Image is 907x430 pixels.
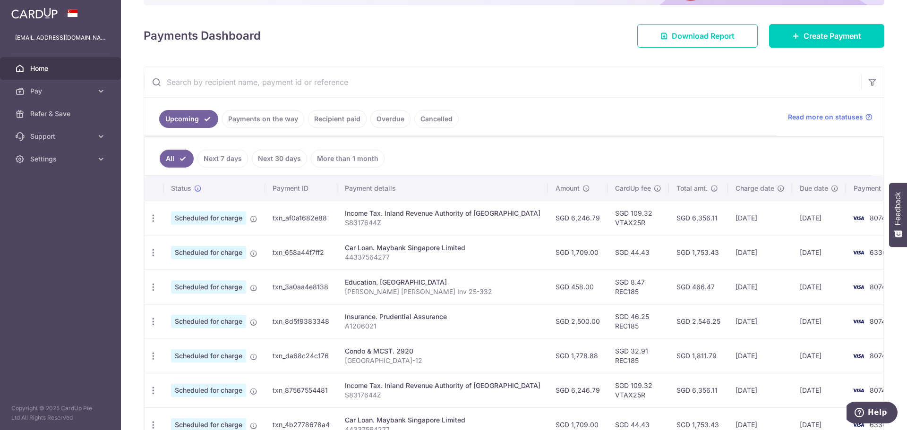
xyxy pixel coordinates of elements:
[849,316,868,327] img: Bank Card
[792,338,846,373] td: [DATE]
[345,253,540,262] p: 44337564277
[792,201,846,235] td: [DATE]
[769,24,884,48] a: Create Payment
[669,304,728,338] td: SGD 2,546.25
[849,385,868,396] img: Bank Card
[637,24,758,48] a: Download Report
[728,201,792,235] td: [DATE]
[608,270,669,304] td: SGD 8.47 REC185
[608,304,669,338] td: SGD 46.25 REC185
[548,201,608,235] td: SGD 6,246.79
[144,27,261,44] h4: Payments Dashboard
[548,235,608,270] td: SGD 1,709.00
[171,246,246,259] span: Scheduled for charge
[345,321,540,331] p: A1206021
[548,373,608,407] td: SGD 6,246.79
[159,110,218,128] a: Upcoming
[792,304,846,338] td: [DATE]
[171,315,246,328] span: Scheduled for charge
[556,184,580,193] span: Amount
[345,346,540,356] div: Condo & MCST. 2920
[669,201,728,235] td: SGD 6,356.11
[345,218,540,228] p: S8317644Z
[728,270,792,304] td: [DATE]
[370,110,411,128] a: Overdue
[30,64,93,73] span: Home
[171,184,191,193] span: Status
[11,8,58,19] img: CardUp
[736,184,774,193] span: Charge date
[669,338,728,373] td: SGD 1,811.79
[30,132,93,141] span: Support
[171,349,246,363] span: Scheduled for charge
[608,201,669,235] td: SGD 109.32 VTAX25R
[171,384,246,397] span: Scheduled for charge
[548,304,608,338] td: SGD 2,500.00
[15,33,106,42] p: [EMAIL_ADDRESS][DOMAIN_NAME]
[870,317,886,325] span: 8074
[265,176,337,201] th: Payment ID
[345,415,540,425] div: Car Loan. Maybank Singapore Limited
[849,350,868,362] img: Bank Card
[870,283,886,291] span: 8074
[345,390,540,400] p: S8317644Z
[265,235,337,270] td: txn_658a44f7ff2
[30,154,93,164] span: Settings
[345,243,540,253] div: Car Loan. Maybank Singapore Limited
[345,278,540,287] div: Education. [GEOGRAPHIC_DATA]
[265,201,337,235] td: txn_af0a1682e88
[30,109,93,118] span: Refer & Save
[345,381,540,390] div: Income Tax. Inland Revenue Authority of [GEOGRAPHIC_DATA]
[870,386,886,394] span: 8074
[608,373,669,407] td: SGD 109.32 VTAX25R
[337,176,548,201] th: Payment details
[345,312,540,321] div: Insurance. Prudential Assurance
[265,373,337,407] td: txn_87567554481
[608,338,669,373] td: SGD 32.91 REC185
[894,192,902,225] span: Feedback
[615,184,651,193] span: CardUp fee
[788,112,873,122] a: Read more on statuses
[728,373,792,407] td: [DATE]
[222,110,304,128] a: Payments on the way
[265,338,337,373] td: txn_da68c24c176
[308,110,367,128] a: Recipient paid
[870,248,887,256] span: 6336
[792,270,846,304] td: [DATE]
[252,150,307,168] a: Next 30 days
[197,150,248,168] a: Next 7 days
[728,304,792,338] td: [DATE]
[849,247,868,258] img: Bank Card
[265,270,337,304] td: txn_3a0aa4e8138
[311,150,385,168] a: More than 1 month
[608,235,669,270] td: SGD 44.43
[345,287,540,296] p: [PERSON_NAME] [PERSON_NAME] Inv 25-332
[847,402,898,425] iframe: Opens a widget where you can find more information
[171,280,246,294] span: Scheduled for charge
[669,270,728,304] td: SGD 466.47
[800,184,828,193] span: Due date
[728,338,792,373] td: [DATE]
[144,67,861,97] input: Search by recipient name, payment id or reference
[669,235,728,270] td: SGD 1,753.43
[171,211,246,225] span: Scheduled for charge
[672,30,735,42] span: Download Report
[804,30,861,42] span: Create Payment
[265,304,337,338] td: txn_8d5f9383348
[414,110,459,128] a: Cancelled
[792,373,846,407] td: [DATE]
[849,281,868,293] img: Bank Card
[30,86,93,96] span: Pay
[849,212,868,224] img: Bank Card
[676,184,708,193] span: Total amt.
[889,183,907,247] button: Feedback - Show survey
[669,373,728,407] td: SGD 6,356.11
[792,235,846,270] td: [DATE]
[728,235,792,270] td: [DATE]
[345,356,540,365] p: [GEOGRAPHIC_DATA]-12
[870,214,886,222] span: 8074
[548,270,608,304] td: SGD 458.00
[870,352,886,360] span: 8074
[548,338,608,373] td: SGD 1,778.88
